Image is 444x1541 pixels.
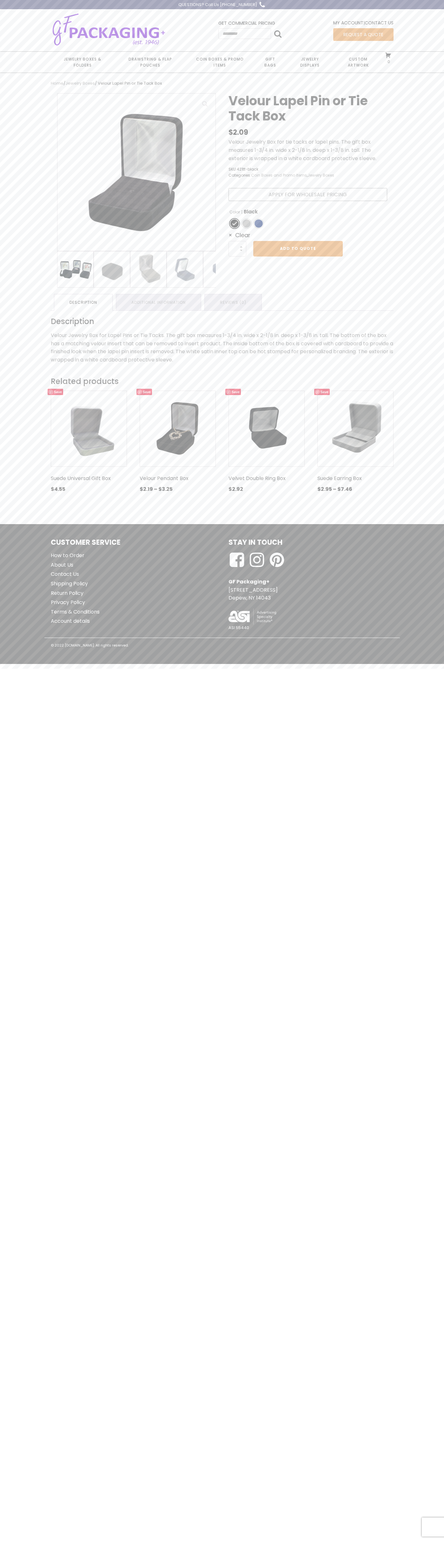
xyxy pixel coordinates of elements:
[178,2,257,8] div: QUESTIONS? Call Us [PHONE_NUMBER]
[317,472,394,485] h3: Suede Earring Box
[229,608,276,625] img: ASI Logo
[51,537,121,548] h1: Customer Service
[218,20,275,26] a: Get Commercial Pricing
[229,218,343,230] ul: Color
[317,485,321,493] span: $
[158,485,173,493] bdi: 3.25
[229,166,334,172] span: SKU:
[254,52,287,73] a: Gift Bags
[333,28,394,41] a: Request a Quote
[229,625,249,631] p: ASI 55440
[51,643,129,648] p: © 2022 [DOMAIN_NAME]. All rights reserved.
[140,472,216,485] h3: Velour Pendant Box
[314,389,330,395] a: Save
[51,12,167,47] img: GF Packaging + - Established 1946
[199,98,211,110] a: View full-screen image gallery
[229,537,282,548] h1: Stay in Touch
[333,19,394,28] div: |
[51,580,100,588] a: Shipping Policy
[229,578,269,585] strong: GF Packaging+
[237,166,258,172] span: 421tt-black
[186,52,254,73] a: Coin Boxes & Promo Items
[229,485,232,493] span: $
[385,52,391,64] a: 0
[205,294,262,310] a: Reviews (0)
[51,485,65,493] bdi: 4.55
[229,93,387,127] h1: Velour Lapel Pin or Tie Tack Box
[48,389,63,395] a: Save
[337,485,341,493] span: $
[51,598,100,607] a: Privacy Policy
[51,80,394,87] nav: Breadcrumb
[229,391,305,467] img: Velvet Jewelry Presentation Box for a single or double ring. The inside bottom of the box is a ve...
[229,241,246,256] input: Product quantity
[225,389,241,395] a: Save
[229,172,334,178] span: Categories: ,
[140,391,216,467] img: Small size black velour jewelry presentation box for a small necklace. The inside bottom of the b...
[51,375,394,387] h2: Related products
[154,485,157,493] span: –
[386,59,390,64] span: 0
[167,251,203,287] img: Navy Blue velour presentation box with a Navy Blue bottom pad containing a single hole to hold a ...
[51,561,100,569] a: About Us
[229,472,305,485] h3: Velvet Double Ring Box
[140,485,143,493] span: $
[57,251,93,287] img: Velour Lapel Pin or Tie Tack Box
[65,80,95,86] a: Jewelry Boxes
[333,20,363,26] a: My Account
[308,172,334,178] a: Jewelry Boxes
[116,294,201,310] a: Additional information
[115,52,186,73] a: Drawstring & Flap Pouches
[229,207,240,217] label: Color
[51,80,63,86] a: Home
[333,485,336,493] span: –
[51,317,394,326] h2: Description
[365,20,394,26] a: Contact Us
[229,188,387,201] a: Apply for Wholesale Pricing
[130,251,166,287] img: Grey velour presentation box with a grey bottom pad containing a single hole to hold a tie tack o...
[254,219,263,228] li: Navy Blue
[51,391,127,496] a: Suede Universal Gift Box $4.55
[51,589,100,597] a: Return Policy
[158,485,162,493] span: $
[241,207,258,217] span: : Black
[230,219,239,228] li: Black
[51,617,100,625] a: Account details
[94,251,130,287] img: Black Velour Jewelry Presentation Box closed.
[203,251,239,287] img: Navy Blue Velour Jewelry Presentation Box closed.
[229,127,233,137] span: $
[51,608,100,616] a: Terms & Conditions
[140,485,153,493] bdi: 2.19
[337,485,352,493] bdi: 7.46
[251,172,307,178] a: Coin Boxes and Promo Items
[229,138,387,162] p: Velour Jewelry Box for tie tacks or lapel pins. The gift box measures 1-3/4 in. wide x 2-1/8 in. ...
[51,551,100,560] a: How to Order
[229,578,278,602] p: [STREET_ADDRESS] Depew, NY 14043
[287,52,334,73] a: Jewelry Displays
[253,241,343,256] a: Add to Quote
[51,391,127,467] img: Medium size grey suede Universal Gift Box, open to reveal with a grey suede inner lid and color m...
[51,331,394,364] p: Velour Jewelry Box for Lapel Pins or Tie Tacks. The gift box measures 1-3/4 in. wide x 2-1/8 in. ...
[317,391,394,496] a: Suede Earring Box
[229,231,250,239] a: Clear options
[140,391,216,496] a: Velour Pendant Box
[229,485,243,493] bdi: 2.92
[51,570,100,578] a: Contact Us
[136,389,152,395] a: Save
[317,485,332,493] bdi: 2.95
[229,127,248,137] bdi: 2.09
[242,219,251,228] li: Grey
[317,391,394,467] img: Medium size grey suede jewelry presentation box. Open, with a grey suede inner lid and color matc...
[51,485,54,493] span: $
[51,472,127,485] h3: Suede Universal Gift Box
[51,52,115,73] a: Jewelry Boxes & Folders
[54,294,112,310] a: Description
[229,391,305,496] a: Velvet Double Ring Box $2.92
[334,52,383,73] a: Custom Artwork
